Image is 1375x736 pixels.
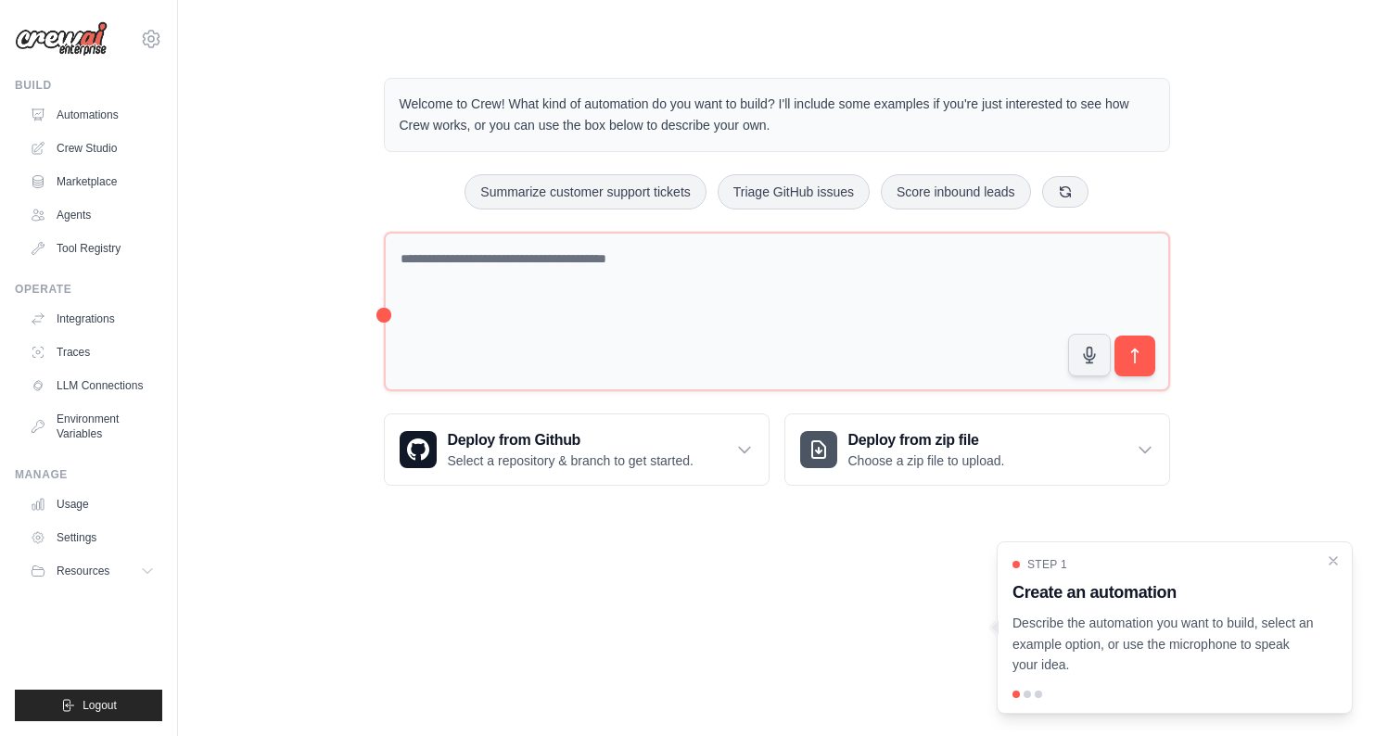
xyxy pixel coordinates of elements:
[881,174,1031,209] button: Score inbound leads
[15,282,162,297] div: Operate
[22,489,162,519] a: Usage
[22,133,162,163] a: Crew Studio
[22,234,162,263] a: Tool Registry
[15,690,162,721] button: Logout
[1326,553,1341,568] button: Close walkthrough
[57,564,109,578] span: Resources
[22,167,162,197] a: Marketplace
[400,94,1154,136] p: Welcome to Crew! What kind of automation do you want to build? I'll include some examples if you'...
[15,78,162,93] div: Build
[15,467,162,482] div: Manage
[22,523,162,552] a: Settings
[848,451,1005,470] p: Choose a zip file to upload.
[22,404,162,449] a: Environment Variables
[15,21,108,57] img: Logo
[1027,557,1067,572] span: Step 1
[718,174,870,209] button: Triage GitHub issues
[22,371,162,400] a: LLM Connections
[22,100,162,130] a: Automations
[1012,613,1315,676] p: Describe the automation you want to build, select an example option, or use the microphone to spe...
[22,337,162,367] a: Traces
[448,451,694,470] p: Select a repository & branch to get started.
[83,698,117,713] span: Logout
[22,200,162,230] a: Agents
[22,304,162,334] a: Integrations
[1012,579,1315,605] h3: Create an automation
[448,429,694,451] h3: Deploy from Github
[22,556,162,586] button: Resources
[848,429,1005,451] h3: Deploy from zip file
[465,174,706,209] button: Summarize customer support tickets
